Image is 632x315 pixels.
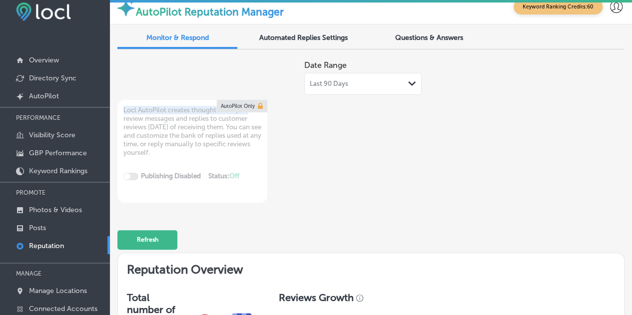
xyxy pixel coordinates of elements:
[29,206,82,214] p: Photos & Videos
[29,74,76,82] p: Directory Sync
[118,253,624,283] h2: Reputation Overview
[29,287,87,295] p: Manage Locations
[29,131,75,139] p: Visibility Score
[29,92,59,100] p: AutoPilot
[259,33,348,42] span: Automated Replies Settings
[146,33,209,42] span: Monitor & Respond
[29,224,46,232] p: Posts
[304,60,347,70] label: Date Range
[136,5,284,18] label: AutoPilot Reputation Manager
[395,33,463,42] span: Questions & Answers
[29,305,97,313] p: Connected Accounts
[16,2,71,21] img: fda3e92497d09a02dc62c9cd864e3231.png
[279,292,354,304] h3: Reviews Growth
[29,242,64,250] p: Reputation
[29,167,87,175] p: Keyword Rankings
[310,80,348,88] span: Last 90 Days
[29,149,87,157] p: GBP Performance
[117,230,177,250] button: Refresh
[29,56,59,64] p: Overview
